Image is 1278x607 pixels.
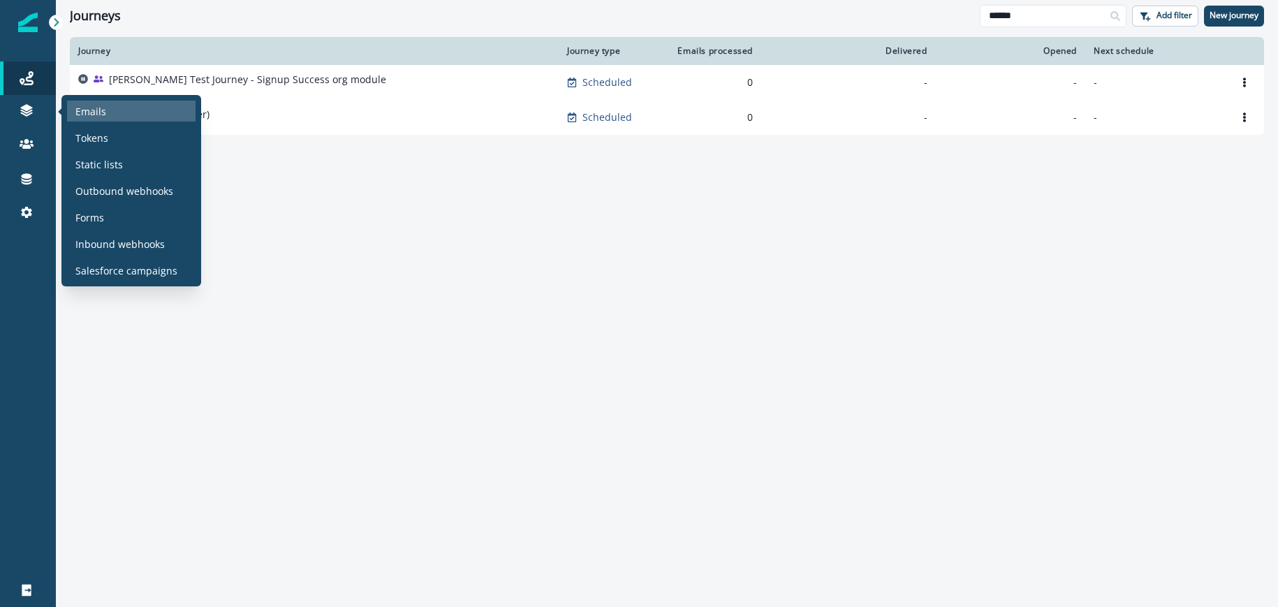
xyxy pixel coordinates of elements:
[1204,6,1264,27] button: New journey
[567,45,655,57] div: Journey type
[67,154,196,175] a: Static lists
[1233,72,1256,93] button: Options
[67,207,196,228] a: Forms
[67,233,196,254] a: Inbound webhooks
[70,65,1264,100] a: [PERSON_NAME] Test Journey - Signup Success org moduleScheduled0---Options
[1233,107,1256,128] button: Options
[1094,110,1217,124] p: -
[944,45,1077,57] div: Opened
[770,75,927,89] div: -
[1094,75,1217,89] p: -
[75,184,173,198] p: Outbound webhooks
[582,75,632,89] p: Scheduled
[67,101,196,122] a: Emails
[78,45,550,57] div: Journey
[672,110,753,124] div: 0
[672,45,753,57] div: Emails processed
[109,73,386,87] p: [PERSON_NAME] Test Journey - Signup Success org module
[770,45,927,57] div: Delivered
[1156,10,1192,20] p: Add filter
[70,100,1264,135] a: Signup (Review Offer)Scheduled0---Options
[1132,6,1198,27] button: Add filter
[1210,10,1258,20] p: New journey
[75,237,165,251] p: Inbound webhooks
[67,260,196,281] a: Salesforce campaigns
[75,210,104,225] p: Forms
[75,104,106,119] p: Emails
[75,157,123,172] p: Static lists
[582,110,632,124] p: Scheduled
[67,180,196,201] a: Outbound webhooks
[770,110,927,124] div: -
[672,75,753,89] div: 0
[75,263,177,278] p: Salesforce campaigns
[18,13,38,32] img: Inflection
[1094,45,1217,57] div: Next schedule
[75,131,108,145] p: Tokens
[70,8,121,24] h1: Journeys
[944,110,1077,124] div: -
[944,75,1077,89] div: -
[67,127,196,148] a: Tokens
